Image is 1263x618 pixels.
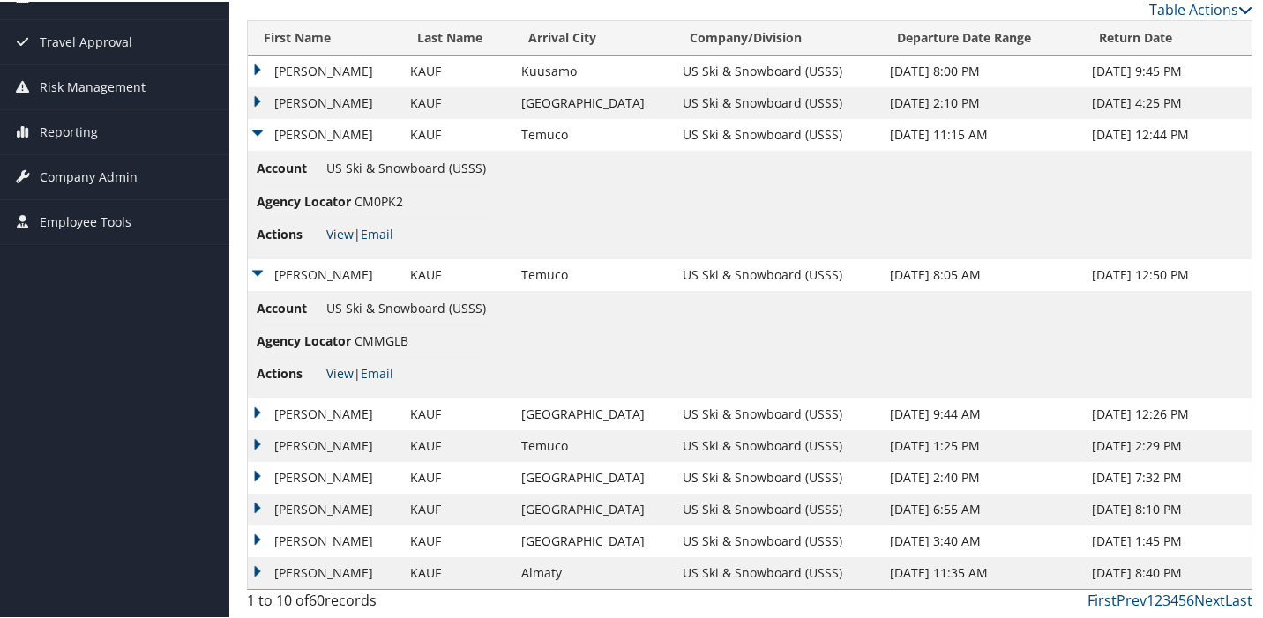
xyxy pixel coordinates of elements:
td: Temuco [512,117,674,149]
a: 6 [1186,589,1194,608]
span: Account [257,297,323,316]
span: Actions [257,362,323,382]
td: US Ski & Snowboard (USSS) [674,117,882,149]
th: Return Date: activate to sort column ascending [1083,19,1252,54]
td: [DATE] 12:26 PM [1083,397,1252,428]
td: US Ski & Snowboard (USSS) [674,460,882,492]
td: [DATE] 8:00 PM [881,54,1083,86]
td: [PERSON_NAME] [248,492,401,524]
span: Reporting [40,108,98,153]
td: US Ski & Snowboard (USSS) [674,555,882,587]
td: KAUF [401,117,512,149]
td: KAUF [401,257,512,289]
a: 5 [1178,589,1186,608]
td: [DATE] 2:40 PM [881,460,1083,492]
td: Almaty [512,555,674,587]
td: [PERSON_NAME] [248,257,401,289]
a: 3 [1162,589,1170,608]
td: [GEOGRAPHIC_DATA] [512,524,674,555]
span: CM0PK2 [355,191,403,208]
span: Risk Management [40,63,146,108]
span: Travel Approval [40,19,132,63]
td: US Ski & Snowboard (USSS) [674,492,882,524]
td: KAUF [401,54,512,86]
a: Email [361,224,393,241]
span: Agency Locator [257,330,351,349]
td: [PERSON_NAME] [248,460,401,492]
td: KAUF [401,86,512,117]
td: [DATE] 1:25 PM [881,428,1083,460]
td: [DATE] 11:35 AM [881,555,1083,587]
span: US Ski & Snowboard (USSS) [326,158,486,175]
td: US Ski & Snowboard (USSS) [674,86,882,117]
td: [DATE] 2:10 PM [881,86,1083,117]
td: [DATE] 11:15 AM [881,117,1083,149]
td: [DATE] 12:44 PM [1083,117,1252,149]
a: Email [361,363,393,380]
td: [DATE] 9:45 PM [1083,54,1252,86]
td: [DATE] 8:05 AM [881,257,1083,289]
td: [PERSON_NAME] [248,54,401,86]
td: [DATE] 2:29 PM [1083,428,1252,460]
td: KAUF [401,460,512,492]
td: [DATE] 4:25 PM [1083,86,1252,117]
td: US Ski & Snowboard (USSS) [674,524,882,555]
td: KAUF [401,428,512,460]
td: [DATE] 9:44 AM [881,397,1083,428]
span: | [326,363,393,380]
td: [DATE] 12:50 PM [1083,257,1252,289]
td: KAUF [401,524,512,555]
th: Last Name: activate to sort column ascending [401,19,512,54]
a: Prev [1117,589,1147,608]
span: CMMGLB [355,331,408,347]
a: Next [1194,589,1225,608]
span: Employee Tools [40,198,131,242]
span: US Ski & Snowboard (USSS) [326,298,486,315]
td: [GEOGRAPHIC_DATA] [512,492,674,524]
a: 1 [1147,589,1155,608]
td: [GEOGRAPHIC_DATA] [512,86,674,117]
span: Actions [257,223,323,242]
span: Agency Locator [257,190,351,210]
td: US Ski & Snowboard (USSS) [674,257,882,289]
td: Temuco [512,257,674,289]
td: Kuusamo [512,54,674,86]
td: [DATE] 3:40 AM [881,524,1083,555]
td: [PERSON_NAME] [248,117,401,149]
div: 1 to 10 of records [247,588,479,618]
td: [DATE] 8:10 PM [1083,492,1252,524]
a: View [326,224,354,241]
span: 60 [309,589,325,608]
td: KAUF [401,397,512,428]
td: US Ski & Snowboard (USSS) [674,428,882,460]
a: 2 [1155,589,1162,608]
td: [PERSON_NAME] [248,86,401,117]
td: [PERSON_NAME] [248,397,401,428]
td: US Ski & Snowboard (USSS) [674,397,882,428]
a: 4 [1170,589,1178,608]
td: [DATE] 1:45 PM [1083,524,1252,555]
td: [PERSON_NAME] [248,428,401,460]
span: Account [257,157,323,176]
td: [DATE] 8:40 PM [1083,555,1252,587]
td: Temuco [512,428,674,460]
td: [PERSON_NAME] [248,555,401,587]
td: [DATE] 7:32 PM [1083,460,1252,492]
td: US Ski & Snowboard (USSS) [674,54,882,86]
th: Arrival City: activate to sort column ascending [512,19,674,54]
td: [PERSON_NAME] [248,524,401,555]
td: [DATE] 6:55 AM [881,492,1083,524]
a: First [1087,589,1117,608]
td: KAUF [401,492,512,524]
a: View [326,363,354,380]
th: First Name: activate to sort column ascending [248,19,401,54]
td: [GEOGRAPHIC_DATA] [512,397,674,428]
span: Company Admin [40,153,138,197]
th: Departure Date Range: activate to sort column ascending [881,19,1083,54]
td: [GEOGRAPHIC_DATA] [512,460,674,492]
th: Company/Division [674,19,882,54]
span: | [326,224,393,241]
td: KAUF [401,555,512,587]
a: Last [1225,589,1252,608]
